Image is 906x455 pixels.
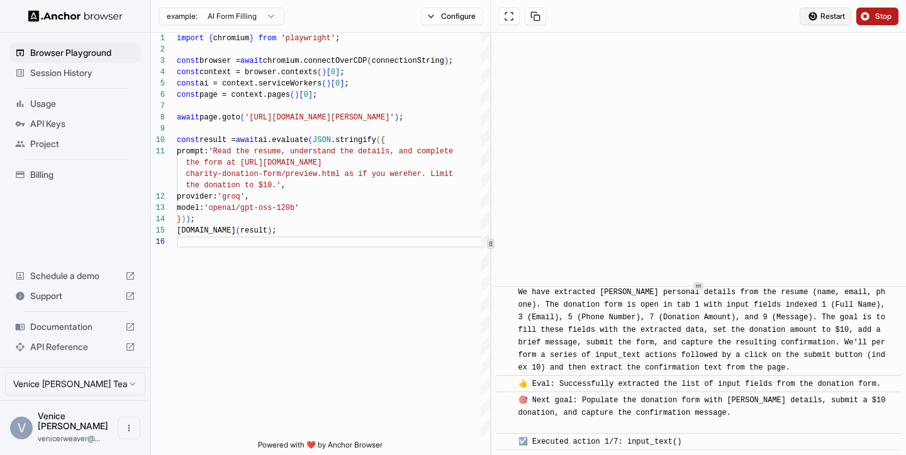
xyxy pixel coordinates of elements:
span: ; [399,113,403,122]
span: [ [327,68,331,77]
span: ​ [503,394,509,407]
span: provider: [177,192,218,201]
span: browser = [199,57,240,65]
div: 8 [151,112,165,123]
span: ; [272,226,276,235]
span: venicerweaver@gmail.com [38,434,100,443]
span: chromium.connectOverCDP [263,57,367,65]
span: .stringify [331,136,376,145]
span: Venice Weaver [38,410,108,431]
div: 6 [151,89,165,101]
span: model: [177,204,204,212]
span: connectionString [372,57,444,65]
div: API Reference [10,337,140,357]
div: 5 [151,78,165,89]
span: await [240,57,263,65]
span: chromium [213,34,250,43]
span: ) [294,90,299,99]
div: 13 [151,202,165,214]
div: Session History [10,63,140,83]
div: 12 [151,191,165,202]
div: Schedule a demo [10,266,140,286]
button: Open in full screen [498,8,520,25]
span: Session History [30,67,135,79]
span: Schedule a demo [30,270,120,282]
div: Billing [10,165,140,185]
div: 11 [151,146,165,157]
div: 10 [151,134,165,146]
span: ai = context.serviceWorkers [199,79,322,88]
span: Browser Playground [30,47,135,59]
span: , [245,192,249,201]
span: page.goto [199,113,240,122]
span: ) [322,68,326,77]
span: API Reference [30,341,120,353]
span: Usage [30,97,135,110]
span: API Keys [30,118,135,130]
span: 0 [331,68,335,77]
span: const [177,79,199,88]
div: Support [10,286,140,306]
img: Anchor Logo [28,10,123,22]
span: ( [367,57,371,65]
span: ] [308,90,313,99]
span: ) [181,215,186,224]
span: the form at [URL][DOMAIN_NAME] [186,158,322,167]
div: Documentation [10,317,140,337]
span: Billing [30,168,135,181]
span: ] [335,68,340,77]
span: ] [340,79,344,88]
span: Support [30,290,120,302]
span: 🎯 Next goal: Populate the donation form with [PERSON_NAME] details, submit a $10 donation, and ca... [518,396,890,430]
div: 4 [151,67,165,78]
span: { [381,136,385,145]
span: ) [186,215,190,224]
button: Stop [856,8,898,25]
span: ; [340,68,344,77]
div: 15 [151,225,165,236]
span: ) [327,79,331,88]
span: ) [444,57,449,65]
span: await [236,136,259,145]
span: lete [435,147,453,156]
span: const [177,57,199,65]
div: Usage [10,94,140,114]
span: 'Read the resume, understand the details, and comp [208,147,435,156]
span: ( [317,68,322,77]
span: ​ [503,378,509,390]
span: Powered with ❤️ by Anchor Browser [258,440,383,455]
div: 7 [151,101,165,112]
div: 14 [151,214,165,225]
span: const [177,136,199,145]
span: ; [313,90,317,99]
span: ​ [503,436,509,448]
span: context = browser.contexts [199,68,317,77]
span: ( [308,136,313,145]
span: ; [335,34,340,43]
span: } [249,34,254,43]
span: JSON [313,136,331,145]
span: const [177,90,199,99]
button: Copy session ID [525,8,546,25]
span: the donation to $10.' [186,181,281,190]
span: 💡 Thinking: We have extracted [PERSON_NAME] personal details from the resume (name, email, phone)... [518,275,890,372]
span: ; [191,215,195,224]
span: ) [267,226,272,235]
button: Configure [422,8,483,25]
span: prompt: [177,147,208,156]
span: ( [240,113,245,122]
span: '[URL][DOMAIN_NAME][PERSON_NAME]' [245,113,394,122]
span: 0 [304,90,308,99]
span: example: [167,11,198,21]
div: API Keys [10,114,140,134]
span: ; [449,57,453,65]
span: page = context.pages [199,90,290,99]
span: } [177,215,181,224]
span: 'groq' [218,192,245,201]
span: ( [236,226,240,235]
div: 9 [151,123,165,134]
span: [ [331,79,335,88]
span: Restart [820,11,845,21]
div: Browser Playground [10,43,140,63]
span: ☑️ Executed action 1/7: input_text() [518,437,682,446]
